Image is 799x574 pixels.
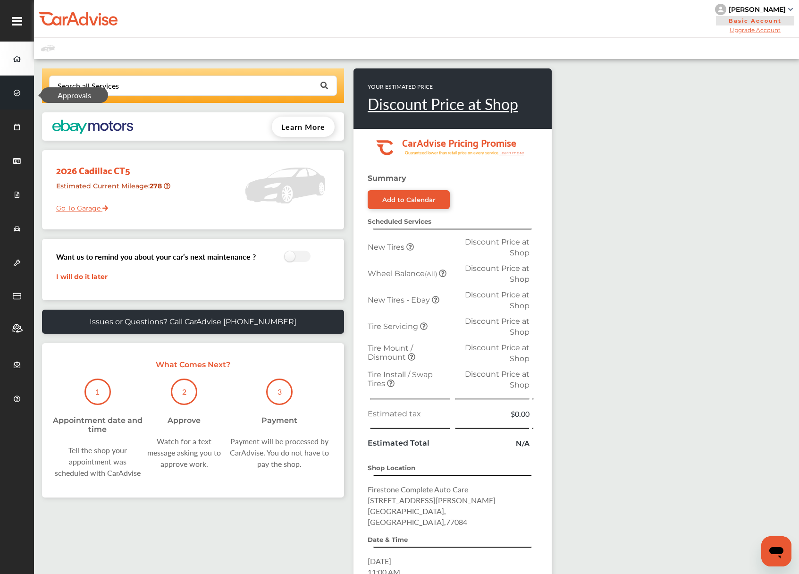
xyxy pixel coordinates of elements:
[465,264,530,284] span: Discount Price at Shop
[453,406,532,422] td: $0.00
[42,310,344,334] a: Issues or Questions? Call CarAdvise [PHONE_NUMBER]
[245,155,325,216] img: placeholder_car.5a1ece94.svg
[499,150,524,155] tspan: Learn more
[715,4,726,15] img: knH8PDtVvWoAbQRylUukY18CTiRevjo20fAtgn5MLBQj4uumYvk2MzTtcAIzfGAtb1XOLVMAvhLuqoNAbL4reqehy0jehNKdM...
[368,506,467,527] span: [GEOGRAPHIC_DATA] , [GEOGRAPHIC_DATA] , 77084
[368,269,439,278] span: Wheel Balance
[58,82,119,90] div: Search all Services
[368,174,406,183] strong: Summary
[715,26,795,34] span: Upgrade Account
[761,536,791,566] iframe: Button to launch messaging window
[368,464,415,472] strong: Shop Location
[225,436,335,470] div: Payment will be processed by CarAdvise. You do not have to pay the shop.
[465,290,530,310] span: Discount Price at Shop
[365,435,453,451] td: Estimated Total
[368,556,391,566] span: [DATE]
[368,322,420,331] span: Tire Servicing
[453,435,532,451] td: N/A
[368,495,496,506] span: [STREET_ADDRESS][PERSON_NAME]
[56,272,108,281] a: I will do it later
[716,16,794,25] span: Basic Account
[425,270,437,278] small: (All)
[365,406,453,422] td: Estimated tax
[368,190,450,209] a: Add to Calendar
[368,370,433,388] span: Tire Install / Swap Tires
[368,295,432,304] span: New Tires - Ebay
[368,243,406,252] span: New Tires
[368,344,413,362] span: Tire Mount / Dismount
[182,386,186,397] p: 2
[49,155,187,178] div: 2026 Cadillac CT5
[95,386,100,397] p: 1
[51,416,144,434] div: Appointment date and time
[368,83,518,91] p: YOUR ESTIMATED PRICE
[56,251,256,262] h3: Want us to remind you about your car’s next maintenance ?
[368,218,431,225] strong: Scheduled Services
[278,386,282,397] p: 3
[281,121,325,132] span: Learn More
[465,370,530,389] span: Discount Price at Shop
[405,150,499,156] tspan: Guaranteed lower than retail price on every service.
[261,416,297,425] div: Payment
[41,42,55,54] img: placeholder_car.fcab19be.svg
[168,416,201,425] div: Approve
[51,445,144,479] div: Tell the shop your appointment was scheduled with CarAdvise
[144,436,225,470] div: Watch for a text message asking you to approve work.
[402,134,516,151] tspan: CarAdvise Pricing Promise
[41,87,108,103] span: Approvals
[368,93,518,115] a: Discount Price at Shop
[49,197,108,215] a: Go To Garage
[382,196,436,203] div: Add to Calendar
[465,317,530,337] span: Discount Price at Shop
[90,317,296,326] p: Issues or Questions? Call CarAdvise [PHONE_NUMBER]
[150,182,164,190] strong: 278
[368,536,408,543] strong: Date & Time
[465,343,530,363] span: Discount Price at Shop
[788,8,793,11] img: sCxJUJ+qAmfqhQGDUl18vwLg4ZYJ6CxN7XmbOMBAAAAAElFTkSuQmCC
[51,360,335,369] p: What Comes Next?
[729,5,786,14] div: [PERSON_NAME]
[368,484,468,495] span: Firestone Complete Auto Care
[465,237,530,257] span: Discount Price at Shop
[49,178,187,202] div: Estimated Current Mileage :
